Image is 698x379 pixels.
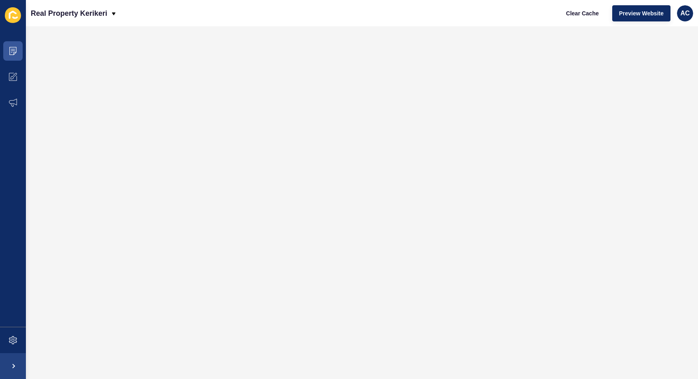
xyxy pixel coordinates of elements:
p: Real Property Kerikeri [31,3,107,23]
button: Preview Website [612,5,670,21]
span: AC [680,9,690,17]
button: Clear Cache [559,5,606,21]
span: Preview Website [619,9,664,17]
span: Clear Cache [566,9,599,17]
